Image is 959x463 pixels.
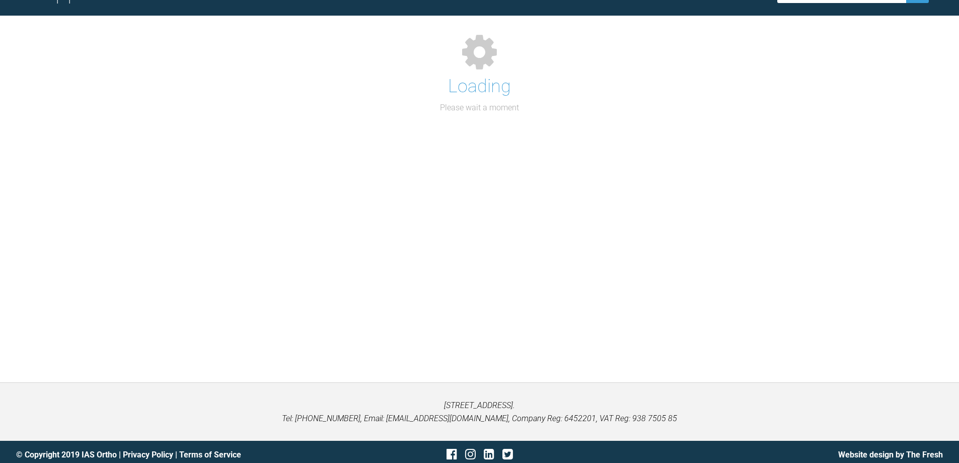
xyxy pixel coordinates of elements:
[448,72,511,101] h1: Loading
[123,450,173,459] a: Privacy Policy
[838,450,943,459] a: Website design by The Fresh
[16,448,325,461] div: © Copyright 2019 IAS Ortho | |
[16,399,943,425] p: [STREET_ADDRESS]. Tel: [PHONE_NUMBER], Email: [EMAIL_ADDRESS][DOMAIN_NAME], Company Reg: 6452201,...
[440,101,519,114] p: Please wait a moment
[179,450,241,459] a: Terms of Service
